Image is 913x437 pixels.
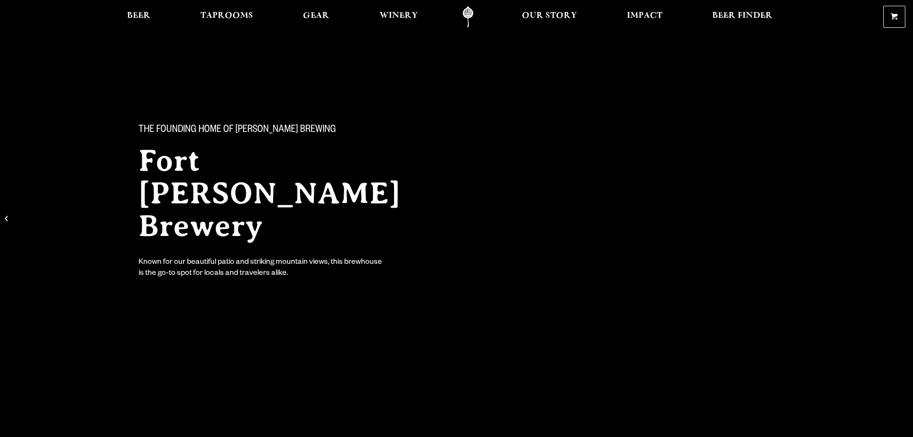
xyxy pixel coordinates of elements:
[121,6,157,28] a: Beer
[194,6,259,28] a: Taprooms
[200,12,253,20] span: Taprooms
[139,258,384,280] div: Known for our beautiful patio and striking mountain views, this brewhouse is the go-to spot for l...
[621,6,669,28] a: Impact
[139,144,438,242] h2: Fort [PERSON_NAME] Brewery
[380,12,418,20] span: Winery
[139,124,336,137] span: The Founding Home of [PERSON_NAME] Brewing
[522,12,577,20] span: Our Story
[516,6,583,28] a: Our Story
[712,12,773,20] span: Beer Finder
[297,6,335,28] a: Gear
[450,6,486,28] a: Odell Home
[127,12,150,20] span: Beer
[373,6,424,28] a: Winery
[303,12,329,20] span: Gear
[706,6,779,28] a: Beer Finder
[627,12,662,20] span: Impact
